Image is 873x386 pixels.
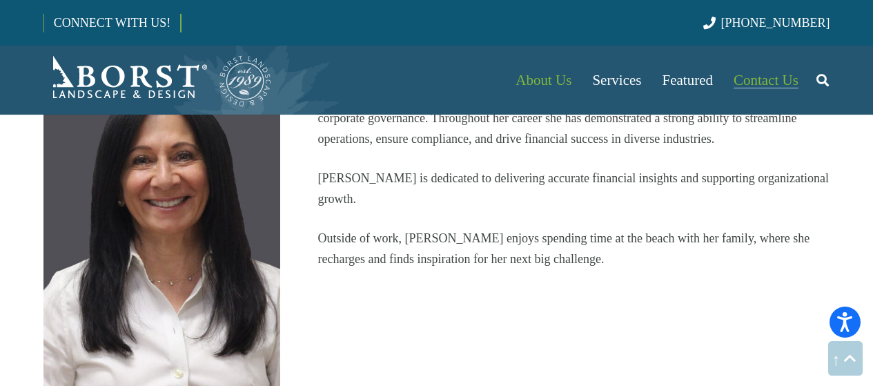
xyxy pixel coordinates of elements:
[828,341,863,376] a: Back to top
[809,63,836,97] a: Search
[43,52,273,108] a: Borst-Logo
[663,72,713,88] span: Featured
[317,228,830,269] p: Outside of work, [PERSON_NAME] enjoys spending time at the beach with her family, where she recha...
[723,46,809,115] a: Contact Us
[721,16,830,30] span: [PHONE_NUMBER]
[582,46,651,115] a: Services
[505,46,582,115] a: About Us
[652,46,723,115] a: Featured
[516,72,571,88] span: About Us
[703,16,830,30] a: [PHONE_NUMBER]
[734,72,798,88] span: Contact Us
[317,168,830,209] p: [PERSON_NAME] is dedicated to delivering accurate financial insights and supporting organizationa...
[44,6,180,39] a: CONNECT WITH US!
[592,72,641,88] span: Services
